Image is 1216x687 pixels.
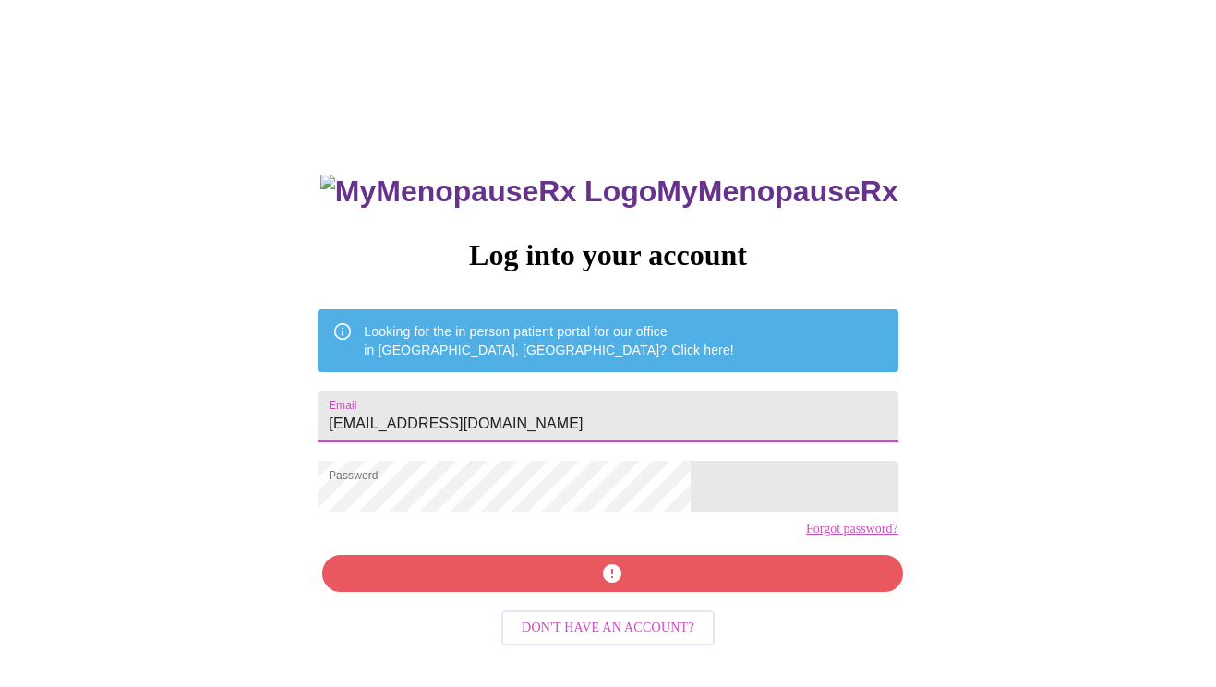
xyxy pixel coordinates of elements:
div: Looking for the in person patient portal for our office in [GEOGRAPHIC_DATA], [GEOGRAPHIC_DATA]? [364,315,734,367]
button: Don't have an account? [501,610,715,646]
a: Forgot password? [806,522,898,536]
h3: MyMenopauseRx [320,175,898,209]
a: Click here! [671,343,734,357]
a: Don't have an account? [497,619,719,634]
span: Don't have an account? [522,617,694,640]
img: MyMenopauseRx Logo [320,175,656,209]
h3: Log into your account [318,238,897,272]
